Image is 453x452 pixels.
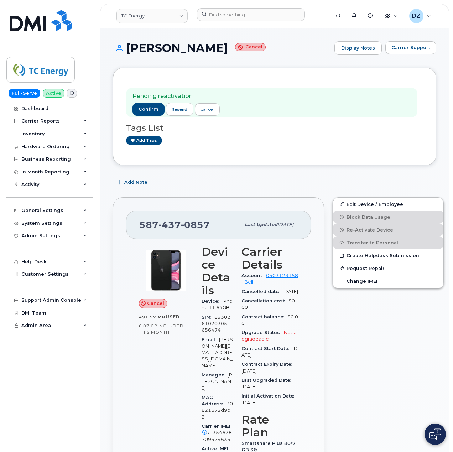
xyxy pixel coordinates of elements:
[132,92,220,100] p: Pending reactivation
[241,298,288,303] span: Cancellation cost
[241,289,283,294] span: Cancelled date
[241,368,257,374] span: [DATE]
[202,424,230,435] span: Carrier IMEI
[283,289,298,294] span: [DATE]
[241,393,298,399] span: Initial Activation Date
[166,314,180,319] span: used
[201,106,214,113] div: cancel
[347,227,393,233] span: Re-Activate Device
[245,222,277,227] span: Last updated
[181,219,210,230] span: 0857
[334,41,382,55] a: Display Notes
[241,273,266,278] span: Account
[241,346,292,351] span: Contract Start Date
[202,430,232,442] span: 354628709579635
[241,314,298,326] span: $0.00
[202,337,233,368] span: [PERSON_NAME][EMAIL_ADDRESS][DOMAIN_NAME]
[391,44,430,51] span: Carrier Support
[241,245,298,271] h3: Carrier Details
[241,330,284,335] span: Upgrade Status
[202,401,233,420] span: 30821672d9c2
[202,337,219,342] span: Email
[333,211,443,223] button: Block Data Usage
[202,315,230,333] span: 89302610203051656474
[385,41,436,54] button: Carrier Support
[333,236,443,249] button: Transfer to Personal
[241,384,257,389] span: [DATE]
[241,413,298,439] h3: Rate Plan
[132,103,165,116] button: confirm
[113,176,153,189] button: Add Note
[241,314,287,319] span: Contract balance
[333,249,443,262] a: Create Helpdesk Submission
[241,400,257,405] span: [DATE]
[166,103,194,116] button: resend
[126,136,162,145] a: Add tags
[126,124,423,133] h3: Tags List
[124,179,147,186] span: Add Note
[429,428,441,440] img: Open chat
[241,273,298,285] a: 0503123158 - Bell
[241,378,294,383] span: Last Upgraded Date
[139,219,210,230] span: 587
[139,323,184,335] span: included this month
[202,315,214,320] span: SIM
[277,222,293,227] span: [DATE]
[202,372,232,391] span: [PERSON_NAME]
[147,300,164,307] span: Cancel
[333,198,443,211] a: Edit Device / Employee
[202,395,226,406] span: MAC Address
[139,323,158,328] span: 6.07 GB
[235,43,266,51] small: Cancel
[195,103,220,116] a: cancel
[145,249,187,292] img: iPhone_11.jpg
[139,315,166,319] span: 491.97 MB
[333,223,443,236] button: Re-Activate Device
[333,262,443,275] button: Request Repair
[241,362,295,367] span: Contract Expiry Date
[158,219,181,230] span: 437
[113,42,331,54] h1: [PERSON_NAME]
[139,106,158,113] span: confirm
[172,106,187,112] span: resend
[202,245,233,297] h3: Device Details
[333,275,443,287] button: Change IMEI
[202,372,228,378] span: Manager
[202,298,222,304] span: Device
